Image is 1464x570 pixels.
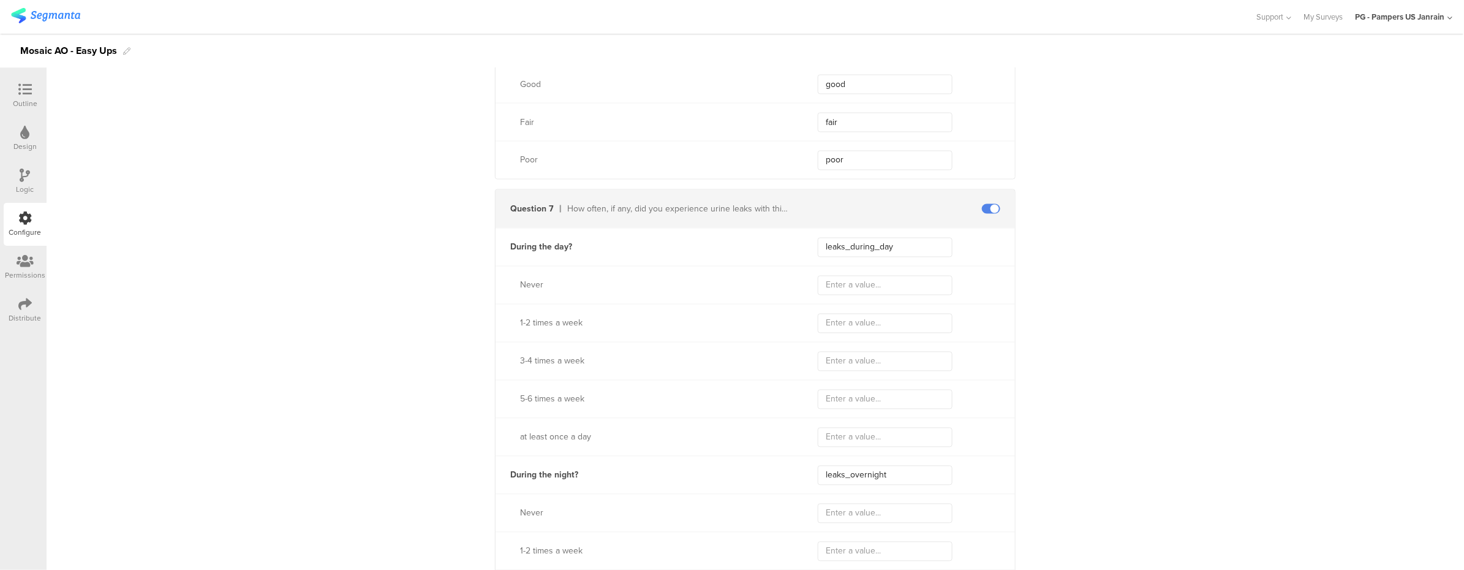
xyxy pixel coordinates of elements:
div: 1-2 times a week [520,317,788,330]
input: Enter a value... [818,314,953,333]
div: During the day? [510,241,572,254]
div: Question 7 [510,203,554,216]
div: Mosaic AO - Easy Ups [20,41,117,61]
div: 5-6 times a week [520,393,788,406]
span: Support [1257,11,1284,23]
div: Fair [520,116,788,129]
input: Enter a value... [818,352,953,371]
div: Logic [17,184,34,195]
input: Enter a value... [818,390,953,409]
div: PG - Pampers US Janrain [1356,11,1445,23]
div: Permissions [5,270,45,281]
div: 3-4 times a week [520,355,788,368]
img: segmanta logo [11,8,80,23]
input: Enter a value... [818,113,953,132]
div: at least once a day [520,431,788,444]
input: Enter a value... [818,428,953,447]
div: Configure [9,227,42,238]
input: Enter a key... [818,466,953,485]
div: 1-2 times a week [520,545,788,558]
div: Never [520,507,788,520]
input: Enter a value... [818,151,953,170]
div: Never [520,279,788,292]
input: Enter a key... [818,238,953,257]
input: Enter a value... [818,504,953,523]
input: Enter a value... [818,75,953,94]
input: Enter a value... [818,276,953,295]
div: During the night? [510,469,578,482]
div: Poor [520,154,788,167]
input: Enter a value... [818,542,953,561]
div: How often, if any, did you experience urine leaks with this pack of diapers... [567,203,788,216]
div: Good [520,78,788,91]
div: Outline [13,98,37,109]
div: Distribute [9,313,42,324]
div: Design [13,141,37,152]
